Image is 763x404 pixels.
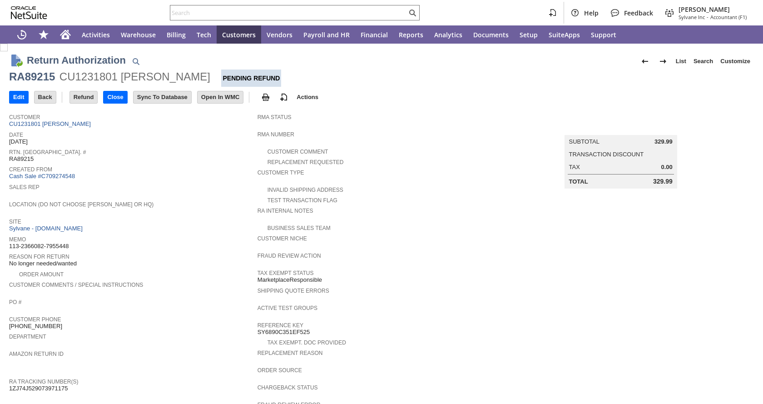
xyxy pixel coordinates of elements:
span: Accountant (F1) [710,14,747,20]
a: Customers [217,25,261,44]
span: [DATE] [9,138,28,145]
span: 113-2366082-7955448 [9,243,69,250]
a: Replacement reason [258,350,323,356]
span: Billing [167,30,186,39]
input: Close [104,91,127,103]
a: PO # [9,299,21,305]
input: Search [170,7,407,18]
svg: Shortcuts [38,29,49,40]
a: Amazon Return ID [9,351,64,357]
span: 0.00 [661,164,672,171]
div: Shortcuts [33,25,54,44]
img: Next [658,56,669,67]
a: Tax Exempt. Doc Provided [268,339,346,346]
a: RA Internal Notes [258,208,313,214]
a: Billing [161,25,191,44]
span: Payroll and HR [303,30,350,39]
a: Sylvane - [DOMAIN_NAME] [9,225,85,232]
span: Activities [82,30,110,39]
svg: Home [60,29,71,40]
a: RA Tracking Number(s) [9,379,78,385]
a: Transaction Discount [569,151,644,158]
span: - [707,14,708,20]
a: Replacement Requested [268,159,344,165]
a: Support [585,25,622,44]
a: Total [569,178,588,185]
a: RMA Status [258,114,292,120]
a: Analytics [429,25,468,44]
span: Setup [520,30,538,39]
a: SuiteApps [543,25,585,44]
div: RA89215 [9,70,55,84]
a: Financial [355,25,393,44]
img: Quick Find [130,56,141,67]
caption: Summary [565,120,677,135]
span: 329.99 [654,138,673,145]
a: Subtotal [569,138,599,145]
a: RMA Number [258,131,294,138]
span: Financial [361,30,388,39]
span: Support [591,30,616,39]
span: RA89215 [9,155,34,163]
input: Back [35,91,56,103]
a: Department [9,334,46,340]
a: Site [9,219,21,225]
span: Sylvane Inc [679,14,705,20]
span: Warehouse [121,30,156,39]
a: Invalid Shipping Address [268,187,343,193]
span: SY6890C351EF525 [258,329,310,336]
a: Customer Phone [9,316,61,323]
input: Open In WMC [198,91,243,103]
span: Tech [197,30,211,39]
a: Fraud Review Action [258,253,321,259]
svg: Search [407,7,418,18]
a: Warehouse [115,25,161,44]
a: Created From [9,166,52,173]
svg: logo [11,6,47,19]
a: Reference Key [258,322,303,329]
a: Business Sales Team [268,225,331,231]
a: Memo [9,236,26,243]
a: CU1231801 [PERSON_NAME] [9,120,93,127]
a: Order Source [258,367,302,374]
a: Home [54,25,76,44]
span: Analytics [434,30,462,39]
a: Tech [191,25,217,44]
span: No longer needed/wanted [9,260,77,267]
a: Customer Comment [268,149,328,155]
span: Vendors [267,30,292,39]
span: 329.99 [653,178,673,185]
a: Chargeback Status [258,384,318,391]
a: Active Test Groups [258,305,317,311]
a: Documents [468,25,514,44]
div: Pending Refund [221,70,281,87]
a: Sales Rep [9,184,40,190]
span: [PERSON_NAME] [679,5,747,14]
a: Payroll and HR [298,25,355,44]
a: Customer Type [258,170,304,176]
span: Help [584,9,599,17]
span: 1ZJ74J529073971175 [9,385,68,392]
span: Documents [473,30,509,39]
a: Rtn. [GEOGRAPHIC_DATA]. # [9,149,86,155]
a: Recent Records [11,25,33,44]
a: Date [9,132,23,138]
a: Tax Exempt Status [258,270,314,276]
span: MarketplaceResponsible [258,276,322,284]
a: Search [690,54,717,69]
div: CU1231801 [PERSON_NAME] [59,70,210,84]
a: Location (Do Not Choose [PERSON_NAME] or HQ) [9,201,154,208]
input: Sync To Database [134,91,191,103]
a: Customer Comments / Special Instructions [9,282,143,288]
a: Tax [569,164,580,170]
a: Reports [393,25,429,44]
a: Cash Sale #C709274548 [9,173,75,180]
a: Customer [9,114,40,120]
img: add-record.svg [278,92,289,103]
span: SuiteApps [549,30,580,39]
span: Customers [222,30,256,39]
input: Edit [10,91,28,103]
a: Setup [514,25,543,44]
a: Reason For Return [9,254,69,260]
a: Activities [76,25,115,44]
